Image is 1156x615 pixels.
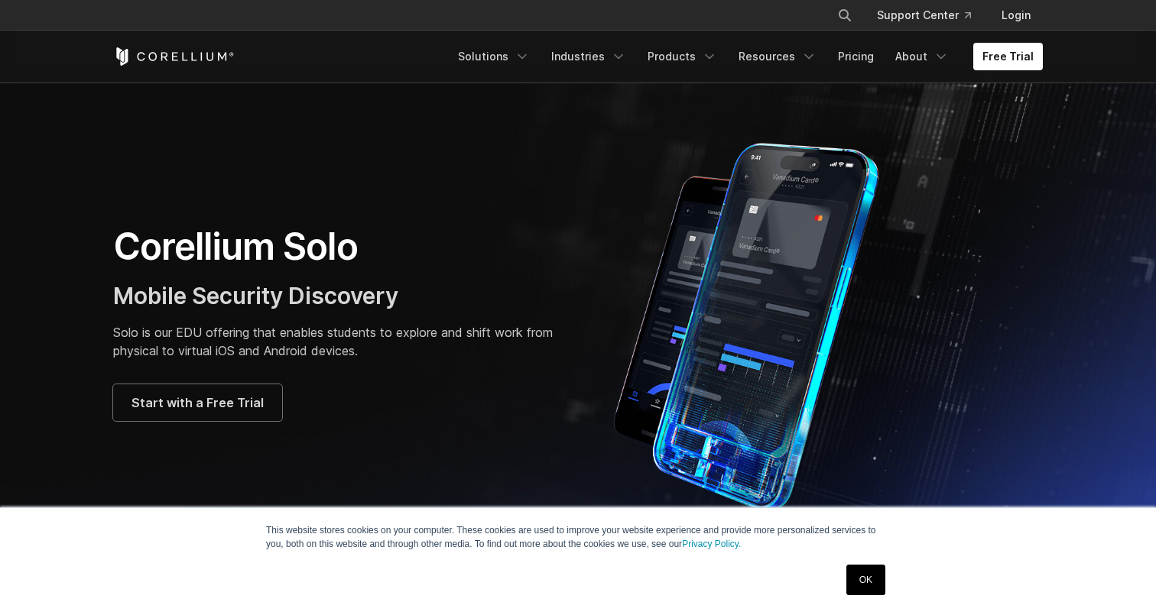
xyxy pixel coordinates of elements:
button: Search [831,2,859,29]
a: Corellium Home [113,47,235,66]
a: Login [989,2,1043,29]
a: Start with a Free Trial [113,384,282,421]
h1: Corellium Solo [113,224,563,270]
a: Pricing [829,43,883,70]
p: This website stores cookies on your computer. These cookies are used to improve your website expe... [266,523,890,551]
img: Corellium Solo for mobile app security solutions [593,131,922,513]
a: Resources [729,43,826,70]
p: Solo is our EDU offering that enables students to explore and shift work from physical to virtual... [113,323,563,360]
a: Privacy Policy. [682,539,741,549]
a: Support Center [865,2,983,29]
a: Free Trial [973,43,1043,70]
a: Industries [542,43,635,70]
a: Products [638,43,726,70]
span: Start with a Free Trial [132,393,264,412]
div: Navigation Menu [819,2,1043,29]
a: OK [846,565,885,595]
a: About [886,43,958,70]
span: Mobile Security Discovery [113,282,398,309]
a: Solutions [449,43,539,70]
div: Navigation Menu [449,43,1043,70]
